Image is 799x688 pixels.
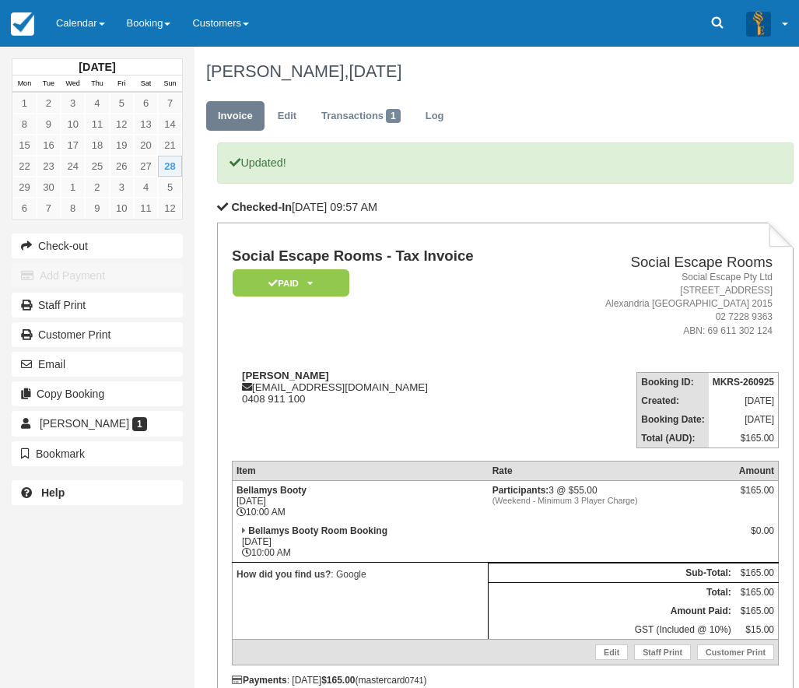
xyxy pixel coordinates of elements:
[489,620,735,640] td: GST (Included @ 10%)
[735,582,779,602] td: $165.00
[232,269,344,297] a: Paid
[132,417,147,431] span: 1
[110,156,134,177] a: 26
[158,198,182,219] a: 12
[12,263,183,288] button: Add Payment
[237,485,307,496] strong: Bellamys Booty
[735,620,779,640] td: $15.00
[12,135,37,156] a: 15
[134,114,158,135] a: 13
[134,177,158,198] a: 4
[349,61,401,81] span: [DATE]
[12,198,37,219] a: 6
[233,269,349,297] em: Paid
[232,248,545,265] h1: Social Escape Rooms - Tax Invoice
[237,567,484,582] p: : Google
[492,485,549,496] strong: Participants
[713,377,774,388] strong: MKRS-260925
[12,352,183,377] button: Email
[110,177,134,198] a: 3
[709,429,779,448] td: $165.00
[206,62,782,81] h1: [PERSON_NAME],
[206,101,265,132] a: Invoice
[12,293,183,318] a: Staff Print
[110,114,134,135] a: 12
[134,93,158,114] a: 6
[85,135,109,156] a: 18
[110,75,134,93] th: Fri
[739,485,774,508] div: $165.00
[232,675,779,686] div: : [DATE] (mastercard )
[12,233,183,258] button: Check-out
[134,135,158,156] a: 20
[85,93,109,114] a: 4
[739,525,774,549] div: $0.00
[637,429,709,448] th: Total (AUD):
[237,569,331,580] strong: How did you find us?
[634,644,691,660] a: Staff Print
[134,75,158,93] th: Sat
[232,480,488,521] td: [DATE] 10:00 AM
[12,156,37,177] a: 22
[552,254,773,271] h2: Social Escape Rooms
[735,602,779,620] td: $165.00
[85,156,109,177] a: 25
[12,480,183,505] a: Help
[158,177,182,198] a: 5
[217,199,793,216] p: [DATE] 09:57 AM
[37,93,61,114] a: 2
[11,12,34,36] img: checkfront-main-nav-mini-logo.png
[492,496,731,505] em: (Weekend - Minimum 3 Player Charge)
[12,93,37,114] a: 1
[637,410,709,429] th: Booking Date:
[85,198,109,219] a: 9
[61,93,85,114] a: 3
[637,372,709,391] th: Booking ID:
[386,109,401,123] span: 1
[697,644,774,660] a: Customer Print
[158,135,182,156] a: 21
[321,675,355,686] strong: $165.00
[85,114,109,135] a: 11
[61,156,85,177] a: 24
[12,381,183,406] button: Copy Booking
[40,417,129,430] span: [PERSON_NAME]
[12,114,37,135] a: 8
[405,676,424,685] small: 0741
[110,135,134,156] a: 19
[85,177,109,198] a: 2
[134,156,158,177] a: 27
[231,201,292,213] b: Checked-In
[232,461,488,480] th: Item
[61,114,85,135] a: 10
[37,177,61,198] a: 30
[37,198,61,219] a: 7
[134,198,158,219] a: 11
[12,322,183,347] a: Customer Print
[310,101,412,132] a: Transactions1
[41,486,65,499] b: Help
[12,411,183,436] a: [PERSON_NAME] 1
[735,461,779,480] th: Amount
[37,135,61,156] a: 16
[12,75,37,93] th: Mon
[217,142,793,184] p: Updated!
[61,177,85,198] a: 1
[595,644,628,660] a: Edit
[61,75,85,93] th: Wed
[489,582,735,602] th: Total:
[110,93,134,114] a: 5
[61,135,85,156] a: 17
[232,370,545,405] div: [EMAIL_ADDRESS][DOMAIN_NAME] 0408 911 100
[552,271,773,338] address: Social Escape Pty Ltd [STREET_ADDRESS] Alexandria [GEOGRAPHIC_DATA] 2015 02 7228 9363 ABN: 69 611...
[242,370,329,381] strong: [PERSON_NAME]
[158,156,182,177] a: 28
[12,177,37,198] a: 29
[735,563,779,582] td: $165.00
[37,75,61,93] th: Tue
[489,461,735,480] th: Rate
[414,101,456,132] a: Log
[232,675,287,686] strong: Payments
[61,198,85,219] a: 8
[158,93,182,114] a: 7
